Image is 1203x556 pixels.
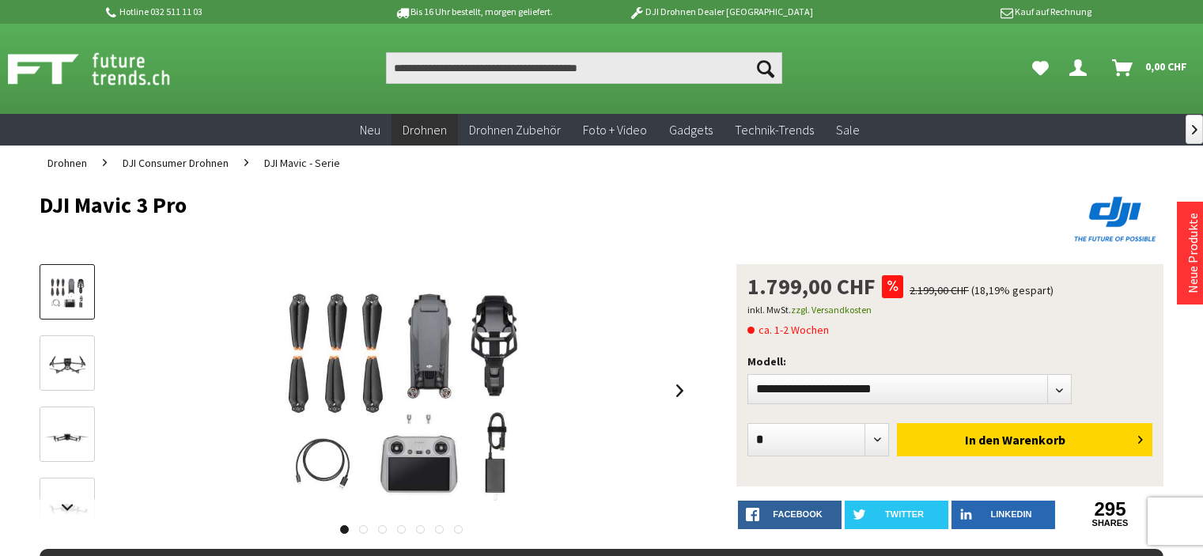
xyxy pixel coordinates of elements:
a: Foto + Video [572,114,658,146]
p: DJI Drohnen Dealer [GEOGRAPHIC_DATA] [597,2,844,21]
a: Gadgets [658,114,724,146]
a: Drohnen [40,146,95,180]
span: facebook [773,509,822,519]
a: Neu [349,114,392,146]
span: (18,19% gespart) [971,283,1054,297]
a: DJI Mavic - Serie [256,146,348,180]
span: Gadgets [669,122,713,138]
a: Dein Konto [1063,52,1099,84]
span: Drohnen [47,156,87,170]
img: DJI [1069,193,1163,245]
span: LinkedIn [991,509,1032,519]
button: Suchen [749,52,782,84]
span: DJI Consumer Drohnen [123,156,229,170]
a: shares [1058,518,1162,528]
a: Warenkorb [1106,52,1195,84]
span: Sale [836,122,860,138]
input: Produkt, Marke, Kategorie, EAN, Artikelnummer… [386,52,781,84]
span: twitter [885,509,924,519]
span: In den [965,432,1000,448]
span: Neu [360,122,380,138]
a: Drohnen [392,114,458,146]
img: Vorschau: DJI Mavic 3 Pro [44,274,90,311]
button: In den Warenkorb [897,423,1152,456]
img: Shop Futuretrends - zur Startseite wechseln [8,49,205,89]
a: DJI Consumer Drohnen [115,146,236,180]
span: Technik-Trends [735,122,814,138]
img: DJI Mavic 3 Pro [243,264,559,517]
a: Neue Produkte [1185,213,1201,293]
a: Meine Favoriten [1024,52,1057,84]
p: inkl. MwSt. [747,301,1152,320]
p: Hotline 032 511 11 03 [104,2,350,21]
a: Drohnen Zubehör [458,114,572,146]
span: Drohnen Zubehör [469,122,561,138]
a: Sale [825,114,871,146]
span: 2.199,00 CHF [910,283,969,297]
span: Foto + Video [583,122,647,138]
a: 295 [1058,501,1162,518]
span: 0,00 CHF [1145,54,1187,79]
h1: DJI Mavic 3 Pro [40,193,939,217]
span: Warenkorb [1002,432,1065,448]
span: ca. 1-2 Wochen [747,320,829,339]
a: zzgl. Versandkosten [791,304,872,316]
span: DJI Mavic - Serie [264,156,340,170]
p: Modell: [747,352,1152,371]
span: Drohnen [403,122,447,138]
a: facebook [738,501,842,529]
a: LinkedIn [951,501,1055,529]
a: twitter [845,501,948,529]
a: Technik-Trends [724,114,825,146]
p: Bis 16 Uhr bestellt, morgen geliefert. [350,2,597,21]
p: Kauf auf Rechnung [845,2,1091,21]
span:  [1192,125,1197,134]
span: 1.799,00 CHF [747,275,876,297]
